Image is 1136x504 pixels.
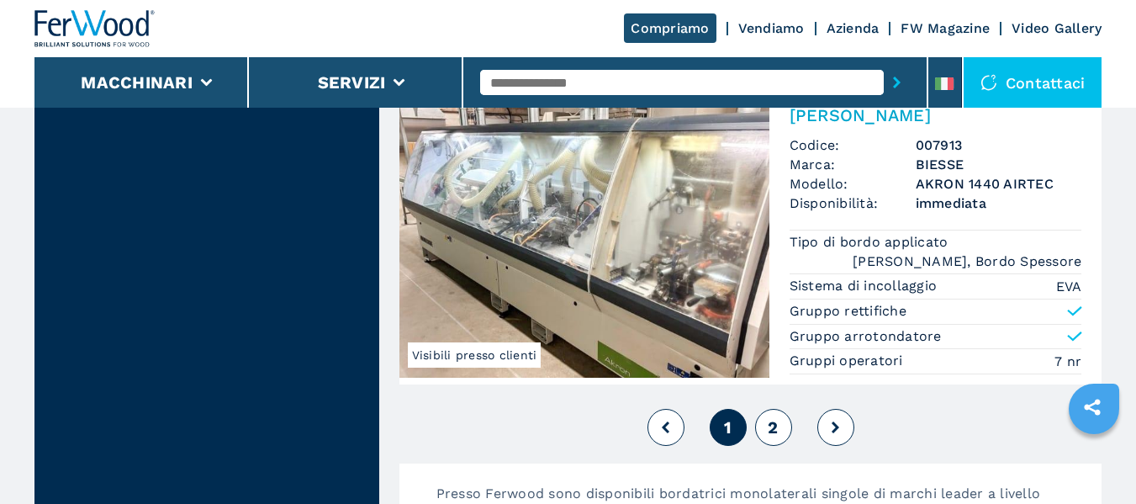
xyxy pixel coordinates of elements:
a: sharethis [1071,386,1113,428]
a: Vendiamo [738,20,805,36]
div: Contattaci [964,57,1102,108]
h2: [PERSON_NAME] [790,105,1082,125]
span: immediata [916,194,1082,213]
a: Video Gallery [1012,20,1102,36]
p: Gruppi operatori [790,352,907,370]
button: Macchinari [81,72,193,93]
span: Marca: [790,155,916,174]
img: Bordatrice Singola BIESSE AKRON 1440 AIRTEC [399,92,769,378]
em: EVA [1056,277,1082,296]
span: 2 [768,417,778,438]
em: 7 nr [1054,352,1081,371]
h3: BIESSE [916,155,1082,174]
a: Compriamo [624,13,716,43]
span: Codice: [790,135,916,155]
a: FW Magazine [901,20,990,36]
button: submit-button [884,63,910,102]
p: Tipo di bordo applicato [790,233,953,252]
em: [PERSON_NAME], Bordo Spessore [853,252,1081,271]
button: Servizi [318,72,386,93]
img: Ferwood [34,10,156,47]
p: Gruppo arrotondatore [790,327,942,346]
span: Modello: [790,174,916,194]
button: 2 [755,409,792,446]
button: 1 [710,409,747,446]
a: Bordatrice Singola BIESSE AKRON 1440 AIRTECVisibili presso clienti[PERSON_NAME]Codice:007913Marca... [399,92,1102,385]
a: Azienda [827,20,880,36]
span: Disponibilità: [790,194,916,213]
iframe: Chat [1065,428,1123,491]
img: Contattaci [980,74,997,91]
span: Visibili presso clienti [408,342,542,368]
h3: 007913 [916,135,1082,155]
h3: AKRON 1440 AIRTEC [916,174,1082,194]
p: Sistema di incollaggio [790,277,942,295]
p: Gruppo rettifiche [790,302,906,321]
span: 1 [724,417,732,438]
